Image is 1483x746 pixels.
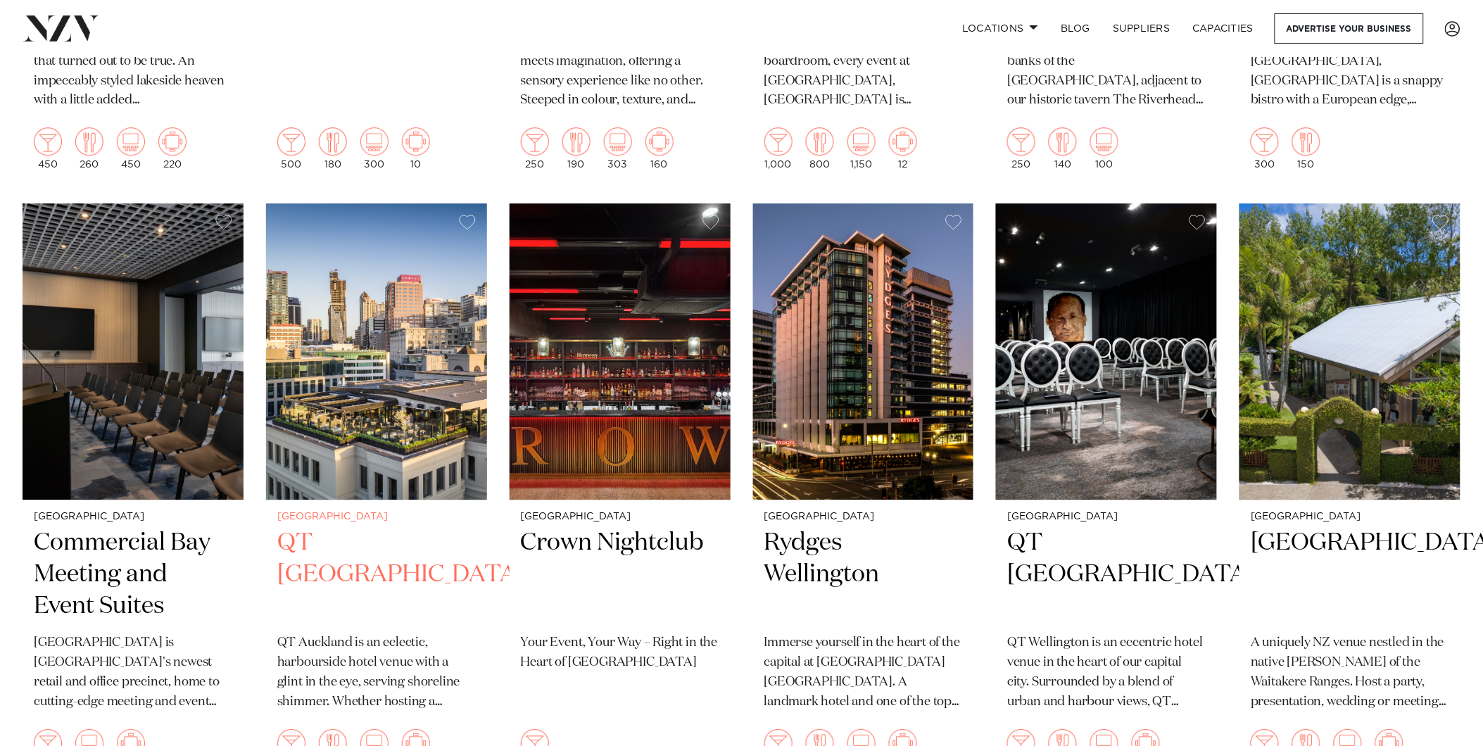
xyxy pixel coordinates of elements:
[34,527,232,622] h2: Commercial Bay Meeting and Event Suites
[34,127,62,156] img: cocktail.png
[402,127,430,170] div: 10
[1049,127,1077,170] div: 140
[277,127,305,170] div: 500
[1292,127,1320,170] div: 150
[521,527,719,622] h2: Crown Nightclub
[889,127,917,170] div: 12
[645,127,674,170] div: 160
[319,127,347,156] img: dining.png
[1007,127,1035,170] div: 250
[764,127,793,170] div: 1,000
[764,127,793,156] img: cocktail.png
[402,127,430,156] img: meeting.png
[277,127,305,156] img: cocktail.png
[34,32,232,111] p: QT Queenstown is a bedtime story that turned out to be true. An impeccably styled lakeside heaven...
[34,127,62,170] div: 450
[562,127,591,156] img: dining.png
[1049,13,1102,44] a: BLOG
[360,127,389,170] div: 300
[117,127,145,156] img: theatre.png
[319,127,347,170] div: 180
[521,633,719,673] p: Your Event, Your Way – Right in the Heart of [GEOGRAPHIC_DATA]
[604,127,632,156] img: theatre.png
[562,127,591,170] div: 190
[34,512,232,522] small: [GEOGRAPHIC_DATA]
[806,127,834,170] div: 800
[764,32,963,111] p: From the ballroom to the boardroom, every event at [GEOGRAPHIC_DATA], [GEOGRAPHIC_DATA] is distin...
[1251,32,1449,111] p: Nestled in the warmth of [GEOGRAPHIC_DATA], [GEOGRAPHIC_DATA] is a snappy bistro with a European ...
[1007,527,1206,622] h2: QT [GEOGRAPHIC_DATA]
[1292,127,1320,156] img: dining.png
[889,127,917,156] img: meeting.png
[277,527,476,622] h2: QT [GEOGRAPHIC_DATA]
[847,127,876,156] img: theatre.png
[764,512,963,522] small: [GEOGRAPHIC_DATA]
[158,127,187,156] img: meeting.png
[1090,127,1118,170] div: 100
[521,127,549,156] img: cocktail.png
[1090,127,1118,156] img: theatre.png
[847,127,876,170] div: 1,150
[764,527,963,622] h2: Rydges Wellington
[1275,13,1424,44] a: Advertise your business
[764,633,963,712] p: Immerse yourself in the heart of the capital at [GEOGRAPHIC_DATA] [GEOGRAPHIC_DATA]. A landmark h...
[158,127,187,170] div: 220
[360,127,389,156] img: theatre.png
[1007,32,1206,111] p: The Boat House is nestled on the banks of the [GEOGRAPHIC_DATA], adjacent to our historic tavern ...
[1102,13,1181,44] a: SUPPLIERS
[645,127,674,156] img: meeting.png
[604,127,632,170] div: 303
[521,127,549,170] div: 250
[521,32,719,111] p: Discover a hotel where design meets imagination, offering a sensory experience like no other. Ste...
[23,15,99,41] img: nzv-logo.png
[951,13,1049,44] a: Locations
[75,127,103,156] img: dining.png
[1049,127,1077,156] img: dining.png
[75,127,103,170] div: 260
[521,512,719,522] small: [GEOGRAPHIC_DATA]
[806,127,834,156] img: dining.png
[1251,127,1279,170] div: 300
[117,127,145,170] div: 450
[1251,527,1449,622] h2: [GEOGRAPHIC_DATA]
[1007,512,1206,522] small: [GEOGRAPHIC_DATA]
[277,633,476,712] p: QT Auckland is an eclectic, harbourside hotel venue with a glint in the eye, serving shoreline sh...
[1182,13,1266,44] a: Capacities
[1251,512,1449,522] small: [GEOGRAPHIC_DATA]
[1007,633,1206,712] p: QT Wellington is an eccentric hotel venue in the heart of our capital city. Surrounded by a blend...
[1251,127,1279,156] img: cocktail.png
[34,633,232,712] p: [GEOGRAPHIC_DATA] is [GEOGRAPHIC_DATA]'s newest retail and office precinct, home to cutting-edge ...
[1251,633,1449,712] p: A uniquely NZ venue nestled in the native [PERSON_NAME] of the Waitakere Ranges. Host a party, pr...
[277,512,476,522] small: [GEOGRAPHIC_DATA]
[1007,127,1035,156] img: cocktail.png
